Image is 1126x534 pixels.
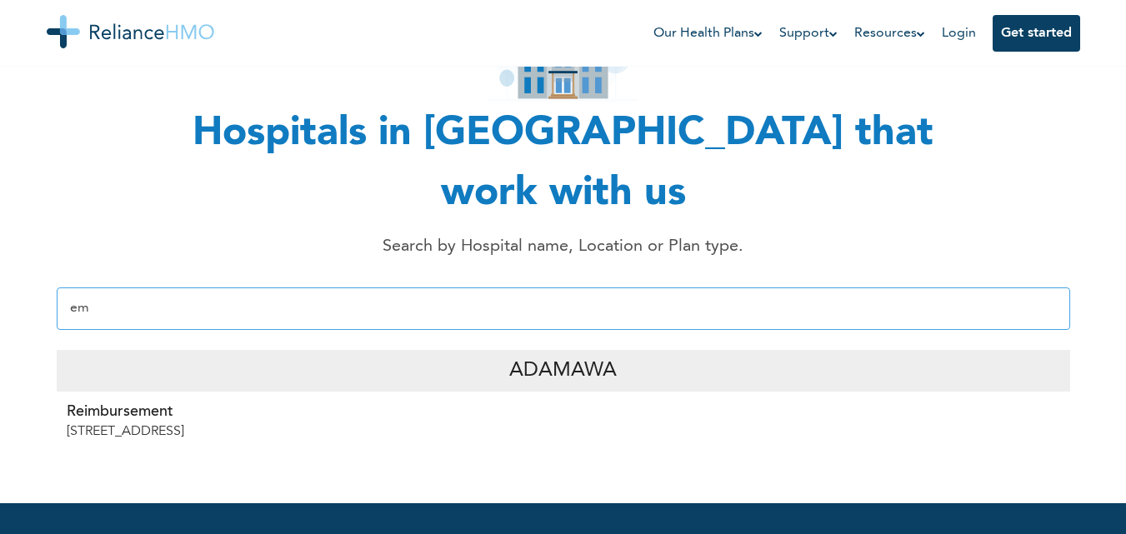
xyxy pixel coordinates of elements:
button: Get started [993,15,1080,52]
img: Reliance HMO's Logo [47,15,214,48]
p: Search by Hospital name, Location or Plan type. [188,234,938,259]
p: [STREET_ADDRESS] [67,422,638,442]
input: Enter Hospital name, location or plan type... [57,287,1070,330]
p: Adamawa [509,356,617,386]
a: Our Health Plans [653,23,763,43]
h1: Hospitals in [GEOGRAPHIC_DATA] that work with us [147,104,980,224]
a: Support [779,23,838,43]
p: Reimbursement [67,402,638,422]
a: Resources [854,23,925,43]
a: Login [942,27,976,40]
